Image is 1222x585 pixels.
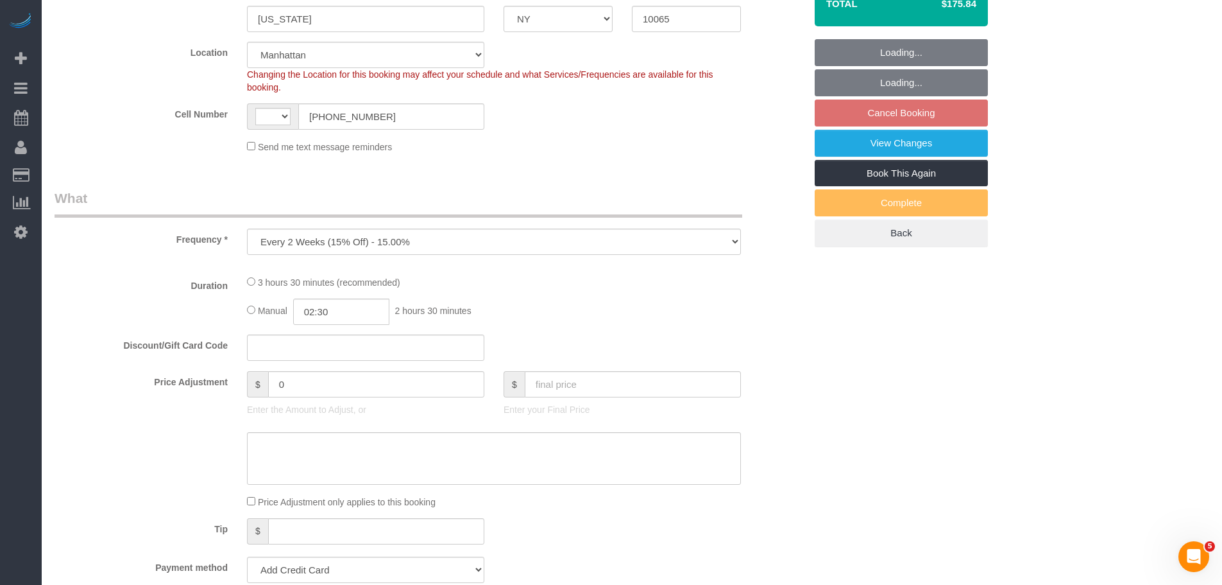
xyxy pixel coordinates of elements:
p: Enter your Final Price [504,403,741,416]
a: Back [815,220,988,247]
img: Automaid Logo [8,13,33,31]
span: Changing the Location for this booking may affect your schedule and what Services/Frequencies are... [247,69,713,92]
label: Frequency * [45,229,237,246]
span: Manual [258,306,287,316]
label: Duration [45,275,237,292]
span: $ [247,518,268,545]
input: final price [525,371,741,397]
legend: What [55,189,742,218]
span: $ [504,371,525,397]
span: $ [247,371,268,397]
p: Enter the Amount to Adjust, or [247,403,484,416]
input: City [247,6,484,32]
input: Zip Code [632,6,741,32]
a: Book This Again [815,160,988,187]
label: Price Adjustment [45,371,237,389]
span: Price Adjustment only applies to this booking [258,497,436,507]
label: Cell Number [45,103,237,121]
label: Tip [45,518,237,536]
label: Location [45,42,237,59]
iframe: Intercom live chat [1178,541,1209,572]
label: Discount/Gift Card Code [45,335,237,352]
input: Cell Number [298,103,484,130]
label: Payment method [45,557,237,574]
a: View Changes [815,130,988,157]
span: 3 hours 30 minutes (recommended) [258,277,400,288]
span: 5 [1205,541,1215,552]
span: Send me text message reminders [258,142,392,152]
span: 2 hours 30 minutes [395,306,471,316]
